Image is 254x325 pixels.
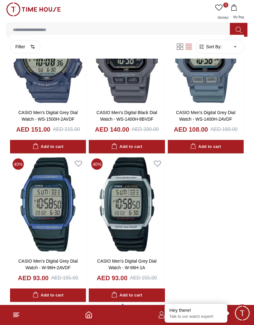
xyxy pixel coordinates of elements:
[91,159,103,170] span: 40 %
[10,140,86,154] button: Add to cart
[18,274,49,282] h4: AED 93.00
[176,110,235,122] a: CASIO Men's Digital Grey Dial Watch - WS-1400H-2AVDF
[18,110,77,122] a: CASIO Men's Digital Grey Dial Watch - WS-1500H-2AVDF
[234,305,251,322] div: Chat Widget
[214,3,230,23] a: 0Wishlist
[97,110,157,122] a: CASIO Men's Digital Black Dial Watch - WS-1400H-8BVDF
[210,126,237,133] div: AED 180.00
[198,44,222,50] button: Sort By:
[89,156,165,253] img: CASIO Men's Digital Grey Dial Watch - W-96H-1A
[231,15,246,19] span: My Bag
[111,292,142,299] div: Add to cart
[230,3,248,23] button: My Bag
[215,16,231,19] span: Wishlist
[205,44,222,50] span: Sort By:
[169,307,223,313] div: Hey there!
[97,259,156,270] a: CASIO Men's Digital Grey Dial Watch - W-96H-1A
[111,143,142,150] div: Add to cart
[168,140,244,154] button: Add to cart
[10,156,86,253] img: CASIO Men's Digital Grey Dial Watch - W-96H-2AVDF
[18,259,77,270] a: CASIO Men's Digital Grey Dial Watch - W-96H-2AVDF
[10,289,86,302] button: Add to cart
[51,274,78,282] div: AED 155.00
[33,292,63,299] div: Add to cart
[95,125,129,134] h4: AED 140.00
[13,159,24,170] span: 40 %
[89,289,165,302] button: Add to cart
[53,126,80,133] div: AED 215.00
[6,3,61,16] img: ...
[10,40,40,54] button: Filter
[97,274,127,282] h4: AED 93.00
[89,140,165,154] button: Add to cart
[85,311,93,319] a: Home
[33,143,63,150] div: Add to cart
[16,125,50,134] h4: AED 151.00
[132,126,159,133] div: AED 200.00
[169,314,223,319] p: Talk to our watch expert!
[190,143,221,150] div: Add to cart
[174,125,208,134] h4: AED 108.00
[223,3,228,8] span: 0
[130,274,157,282] div: AED 155.00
